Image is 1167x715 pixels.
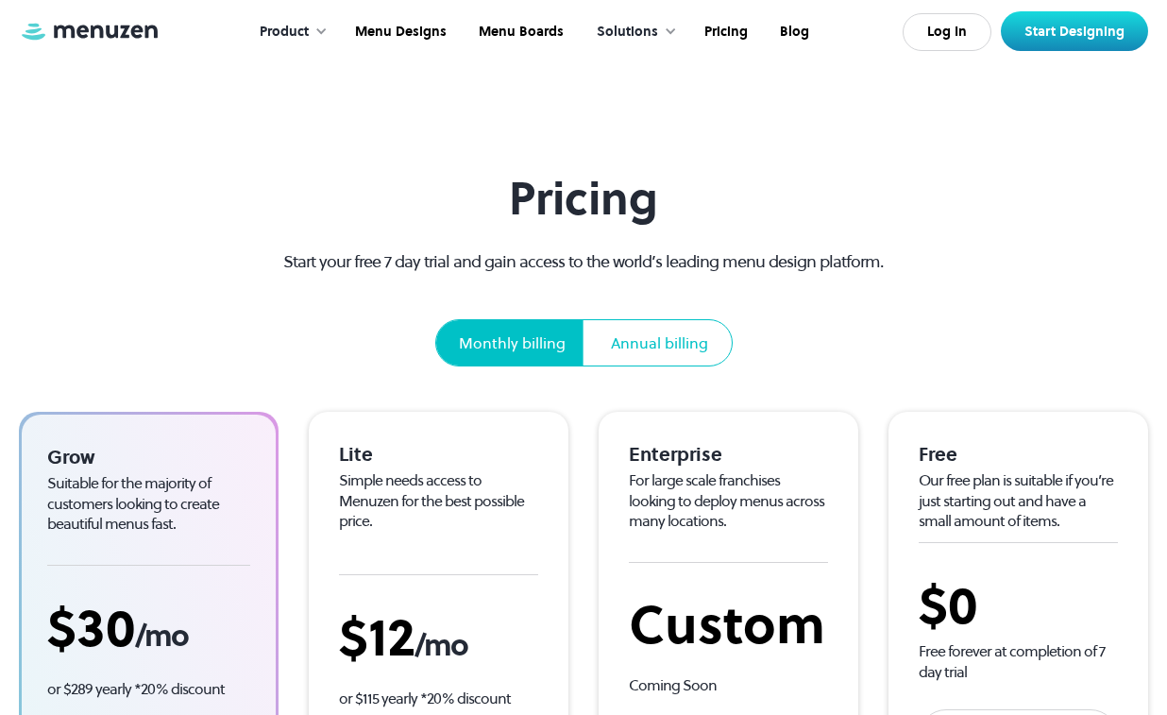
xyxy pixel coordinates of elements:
[339,688,538,709] p: or $115 yearly *20% discount
[629,470,828,532] div: For large scale franchises looking to deploy menus across many locations.
[47,445,250,469] div: Grow
[919,470,1118,532] div: Our free plan is suitable if you’re just starting out and have a small amount of items.
[578,3,686,61] div: Solutions
[76,591,135,664] span: 30
[337,3,461,61] a: Menu Designs
[47,473,250,535] div: Suitable for the majority of customers looking to create beautiful menus fast.
[919,573,1118,637] div: $0
[250,172,918,226] h1: Pricing
[919,442,1118,467] div: Free
[686,3,762,61] a: Pricing
[250,248,918,274] p: Start your free 7 day trial and gain access to the world’s leading menu design platform.
[903,13,991,51] a: Log In
[629,442,828,467] div: Enterprise
[339,442,538,467] div: Lite
[461,3,578,61] a: Menu Boards
[135,615,188,656] span: /mo
[459,332,566,354] div: Monthly billing
[47,678,250,700] p: or $289 yearly *20% discount
[339,605,538,669] div: $
[414,624,467,666] span: /mo
[241,3,337,61] div: Product
[339,470,538,532] div: Simple needs access to Menuzen for the best possible price.
[629,593,828,656] div: Custom
[629,675,828,696] div: Coming Soon
[260,22,309,43] div: Product
[47,596,250,659] div: $
[1001,11,1148,51] a: Start Designing
[611,332,708,354] div: Annual billing
[762,3,823,61] a: Blog
[919,641,1118,682] div: Free forever at completion of 7 day trial
[368,601,414,673] span: 12
[597,22,658,43] div: Solutions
